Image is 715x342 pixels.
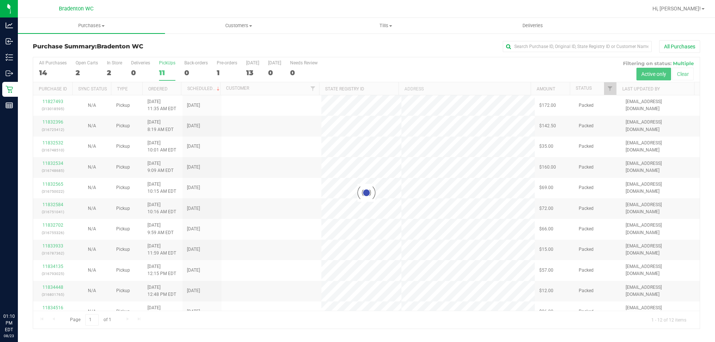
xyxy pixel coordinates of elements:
a: Customers [165,18,312,33]
span: Customers [165,22,312,29]
span: Tills [312,22,459,29]
inline-svg: Retail [6,86,13,93]
a: Tills [312,18,459,33]
span: Hi, [PERSON_NAME]! [652,6,701,12]
inline-svg: Inventory [6,54,13,61]
inline-svg: Outbound [6,70,13,77]
iframe: Resource center [7,282,30,305]
inline-svg: Analytics [6,22,13,29]
p: 08/23 [3,333,15,339]
inline-svg: Reports [6,102,13,109]
a: Deliveries [459,18,606,33]
button: All Purchases [659,40,700,53]
p: 01:10 PM EDT [3,313,15,333]
span: Purchases [18,22,165,29]
h3: Purchase Summary: [33,43,255,50]
a: Purchases [18,18,165,33]
input: Search Purchase ID, Original ID, State Registry ID or Customer Name... [503,41,652,52]
span: Bradenton WC [97,43,143,50]
inline-svg: Inbound [6,38,13,45]
span: Bradenton WC [59,6,93,12]
span: Deliveries [512,22,553,29]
